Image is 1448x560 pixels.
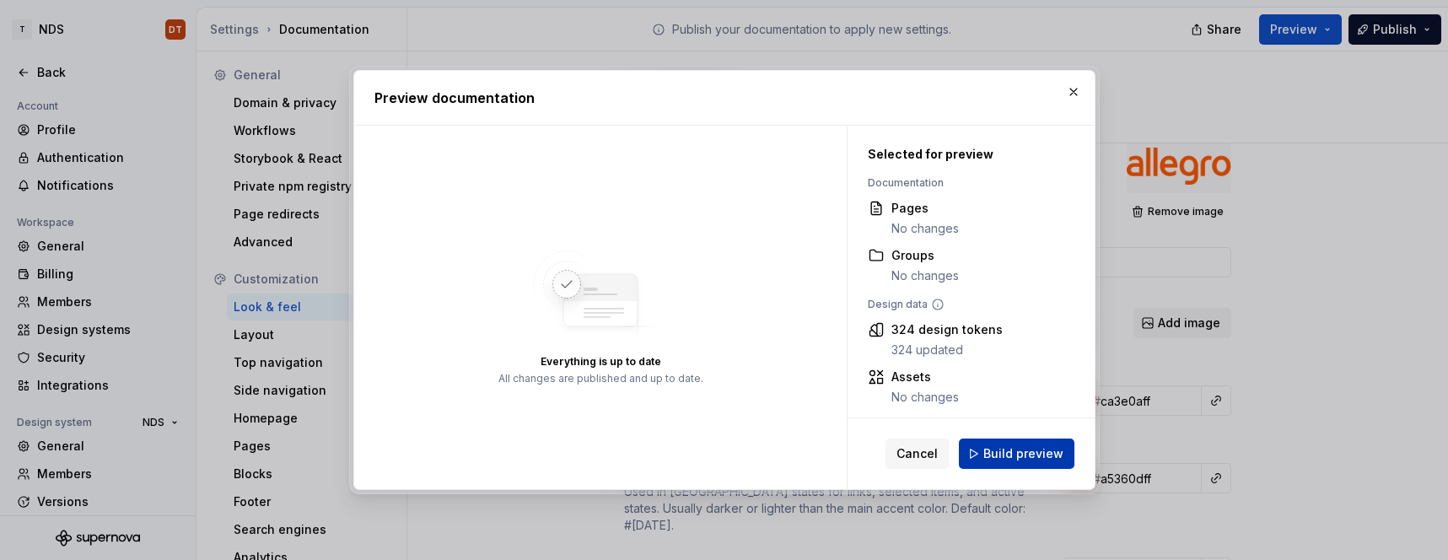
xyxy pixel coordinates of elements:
div: No changes [891,220,959,237]
h2: Preview documentation [374,88,1074,108]
div: 324 updated [891,342,1003,358]
span: Cancel [896,445,938,462]
div: Assets [891,369,959,385]
div: Design data [868,298,1066,311]
div: Groups [891,247,959,264]
div: All changes are published and up to date. [498,372,702,385]
button: Build preview [959,439,1074,469]
div: No changes [891,389,959,406]
button: Cancel [885,439,949,469]
div: Documentation [868,176,1066,190]
span: Build preview [983,445,1063,462]
div: Selected for preview [868,146,1066,163]
div: Everything is up to date [540,355,660,369]
div: 324 design tokens [891,321,1003,338]
div: Pages [891,200,959,217]
div: No changes [891,267,959,284]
